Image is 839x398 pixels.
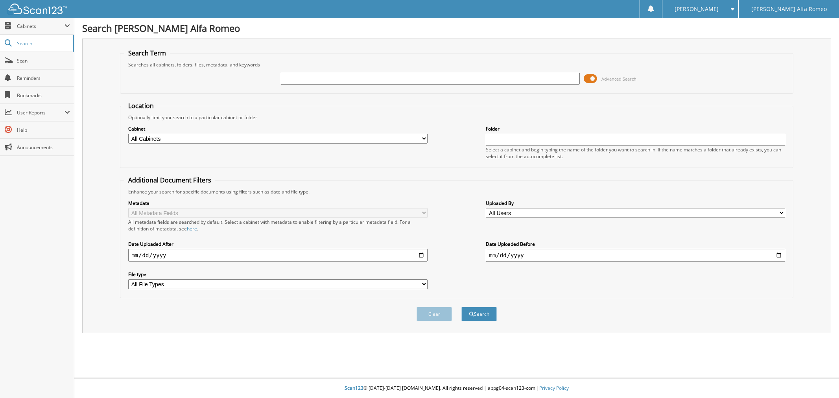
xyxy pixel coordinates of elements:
[17,75,70,81] span: Reminders
[124,49,170,57] legend: Search Term
[124,176,215,184] legend: Additional Document Filters
[82,22,831,35] h1: Search [PERSON_NAME] Alfa Romeo
[124,61,789,68] div: Searches all cabinets, folders, files, metadata, and keywords
[17,92,70,99] span: Bookmarks
[128,200,427,206] label: Metadata
[187,225,197,232] a: here
[486,146,785,160] div: Select a cabinet and begin typing the name of the folder you want to search in. If the name match...
[128,125,427,132] label: Cabinet
[417,307,452,321] button: Clear
[128,219,427,232] div: All metadata fields are searched by default. Select a cabinet with metadata to enable filtering b...
[675,7,719,11] span: [PERSON_NAME]
[539,385,569,391] a: Privacy Policy
[751,7,827,11] span: [PERSON_NAME] Alfa Romeo
[345,385,363,391] span: Scan123
[124,188,789,195] div: Enhance your search for specific documents using filters such as date and file type.
[486,241,785,247] label: Date Uploaded Before
[461,307,497,321] button: Search
[17,109,65,116] span: User Reports
[128,271,427,278] label: File type
[128,249,427,262] input: start
[74,379,839,398] div: © [DATE]-[DATE] [DOMAIN_NAME]. All rights reserved | appg04-scan123-com |
[8,4,67,14] img: scan123-logo-white.svg
[17,57,70,64] span: Scan
[17,23,65,29] span: Cabinets
[486,249,785,262] input: end
[124,114,789,121] div: Optionally limit your search to a particular cabinet or folder
[124,101,158,110] legend: Location
[17,144,70,151] span: Announcements
[17,127,70,133] span: Help
[601,76,636,82] span: Advanced Search
[128,241,427,247] label: Date Uploaded After
[486,200,785,206] label: Uploaded By
[486,125,785,132] label: Folder
[17,40,69,47] span: Search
